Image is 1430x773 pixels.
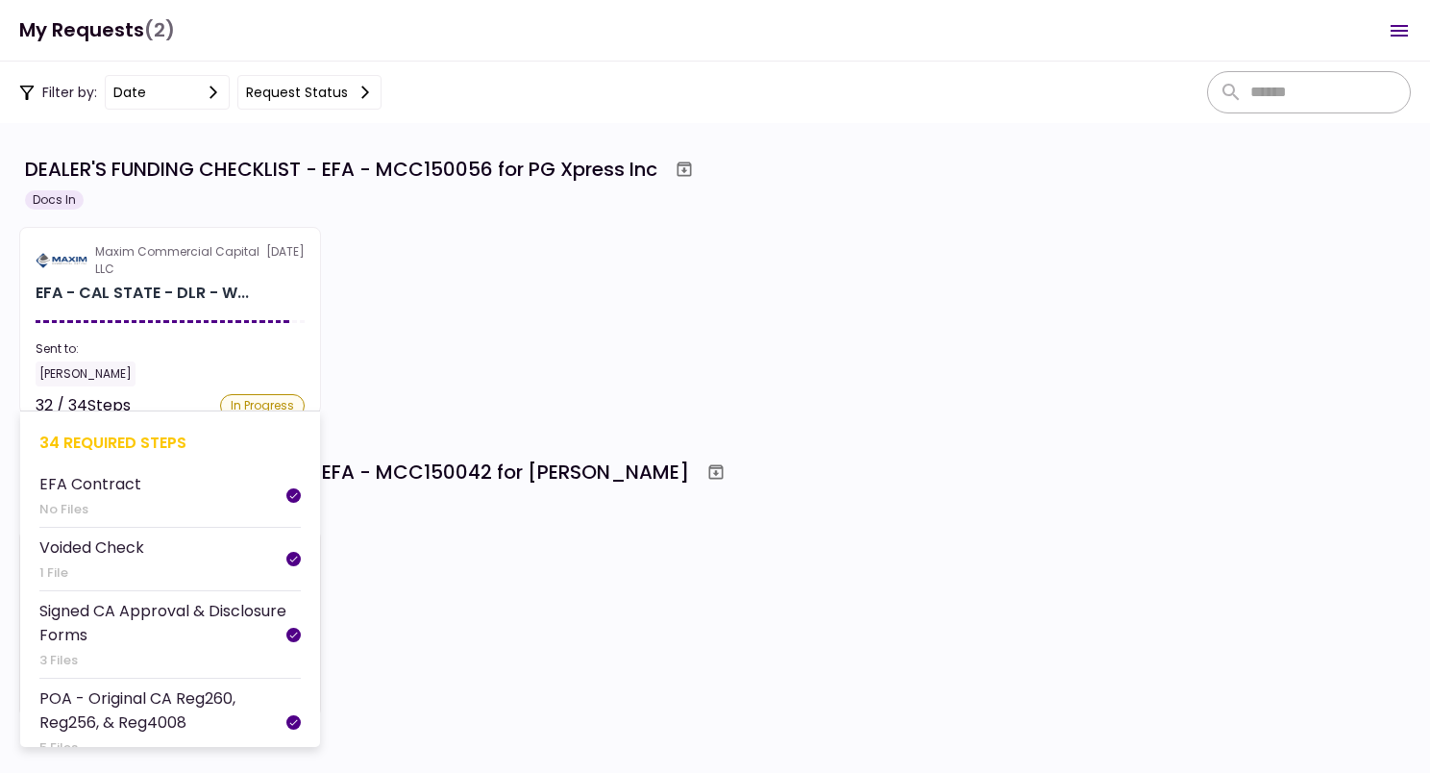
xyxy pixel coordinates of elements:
[36,362,136,386] div: [PERSON_NAME]
[237,75,382,110] button: Request status
[25,190,84,210] div: Docs In
[105,75,230,110] button: date
[36,282,249,305] div: EFA - CAL STATE - DLR - W/COMPANY & GUARANTOR - FUNDING CHECKLIST
[667,152,702,187] button: Archive workflow
[39,536,144,560] div: Voided Check
[39,500,141,519] div: No Files
[39,599,286,647] div: Signed CA Approval & Disclosure Forms
[39,651,286,670] div: 3 Files
[220,394,305,417] div: In Progress
[39,472,141,496] div: EFA Contract
[144,11,175,50] span: (2)
[19,75,382,110] div: Filter by:
[36,243,305,278] div: [DATE]
[25,155,657,184] div: DEALER'S FUNDING CHECKLIST - EFA - MCC150056 for PG Xpress Inc
[39,563,144,583] div: 1 File
[19,11,175,50] h1: My Requests
[39,738,286,758] div: 5 Files
[39,686,286,735] div: POA - Original CA Reg260, Reg256, & Reg4008
[39,431,301,455] div: 34 required steps
[36,340,305,358] div: Sent to:
[95,243,266,278] div: Maxim Commercial Capital LLC
[1376,8,1422,54] button: Open menu
[36,252,87,269] img: Partner logo
[25,458,689,486] div: DEALER'S FUNDING CHECKLIST - EFA - MCC150042 for [PERSON_NAME]
[699,455,733,489] button: Archive workflow
[113,82,146,103] div: date
[36,394,131,417] div: 32 / 34 Steps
